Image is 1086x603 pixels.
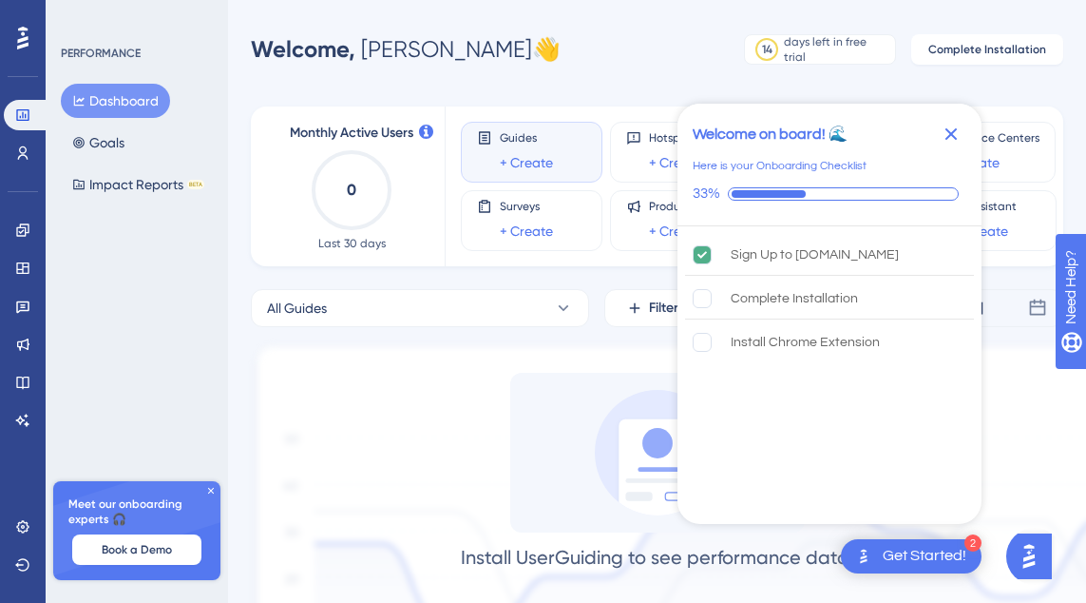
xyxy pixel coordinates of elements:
[693,185,720,203] div: 33%
[45,5,119,28] span: Need Help?
[841,539,981,574] div: Open Get Started! checklist, remaining modules: 2
[61,126,136,160] button: Goals
[72,535,201,565] button: Book a Demo
[461,544,854,571] div: Install UserGuiding to see performance data.
[677,226,981,519] div: Checklist items
[187,180,204,189] div: BETA
[649,130,702,146] span: Hotspots
[649,220,702,243] a: + Create
[731,243,899,266] div: Sign Up to [DOMAIN_NAME]
[693,123,848,146] div: Welcome on board! 🌊
[61,84,170,118] button: Dashboard
[251,35,355,63] span: Welcome,
[267,297,327,320] span: All Guides
[61,46,141,61] div: PERFORMANCE
[693,185,966,203] div: Checklist progress: 33%
[685,278,974,320] div: Complete Installation is incomplete.
[852,545,875,568] img: launcher-image-alternative-text
[911,34,1063,65] button: Complete Installation
[928,42,1046,57] span: Complete Installation
[685,234,974,276] div: Sign Up to UserGuiding.com is complete.
[677,104,981,524] div: Checklist Container
[693,157,867,176] div: Here is your Onboarding Checklist
[964,535,981,552] div: 2
[500,130,553,146] span: Guides
[251,289,589,327] button: All Guides
[102,542,172,557] span: Book a Demo
[955,199,1017,214] span: AI Assistant
[347,181,356,199] text: 0
[1006,528,1063,585] iframe: UserGuiding AI Assistant Launcher
[649,151,702,174] a: + Create
[731,287,858,310] div: Complete Installation
[784,34,889,65] div: days left in free trial
[251,34,561,65] div: [PERSON_NAME] 👋
[685,321,974,363] div: Install Chrome Extension is incomplete.
[946,130,1039,146] span: Resource Centers
[61,167,216,202] button: Impact ReportsBETA
[883,546,966,567] div: Get Started!
[649,297,678,320] span: Filter
[731,331,880,354] div: Install Chrome Extension
[290,122,413,145] span: Monthly Active Users
[500,199,553,214] span: Surveys
[500,151,553,174] a: + Create
[604,289,699,327] button: Filter
[762,42,772,57] div: 14
[936,119,966,149] div: Close Checklist
[68,496,205,527] span: Meet our onboarding experts 🎧
[500,220,553,243] a: + Create
[649,199,741,214] span: Product Updates
[318,236,386,251] span: Last 30 days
